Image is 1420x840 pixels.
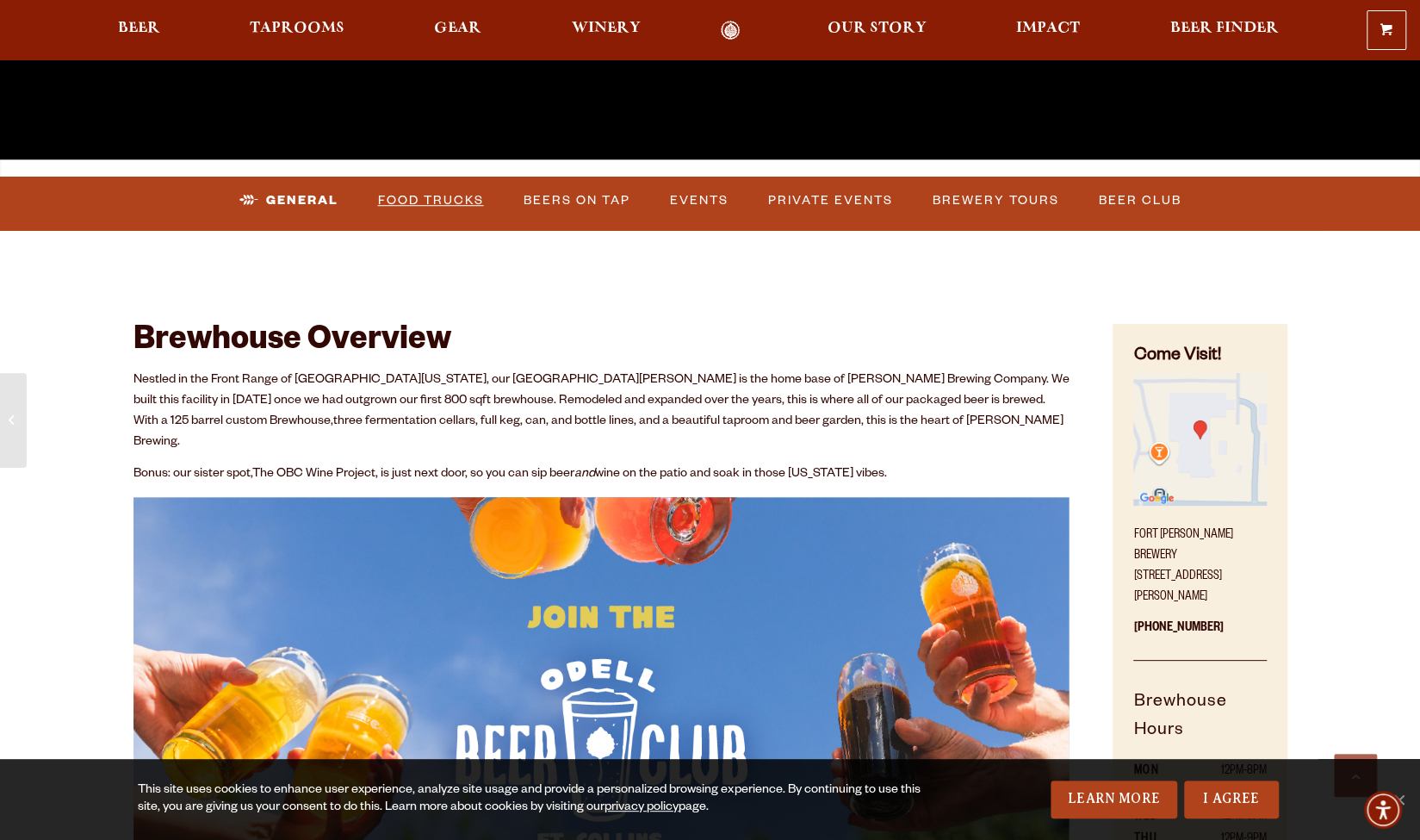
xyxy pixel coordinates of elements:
[1169,22,1278,35] span: Beer Finder
[1005,21,1091,40] a: Impact
[1133,373,1266,506] img: Small thumbnail of location on map
[1184,781,1279,818] a: I Agree
[1133,515,1266,608] p: Fort [PERSON_NAME] Brewery [STREET_ADDRESS][PERSON_NAME]
[1133,689,1266,761] h5: Brewhouse Hours
[605,801,679,815] a: privacy policy
[1133,608,1266,661] p: [PHONE_NUMBER]
[574,468,595,482] em: and
[138,782,938,817] div: This site uses cookies to enhance user experience, analyze site usage and provide a personalized ...
[1364,791,1402,829] div: Accessibility Menu
[1133,345,1266,370] h4: Come Visit!
[434,22,481,35] span: Gear
[1158,21,1289,40] a: Beer Finder
[1016,22,1080,35] span: Impact
[371,181,491,221] a: Food Trucks
[250,22,344,35] span: Taprooms
[572,22,641,35] span: Winery
[816,21,938,40] a: Our Story
[561,21,652,40] a: Winery
[761,181,900,221] a: Private Events
[118,22,160,35] span: Beer
[1334,754,1377,797] a: Scroll to top
[252,468,375,482] a: The OBC Wine Project
[1051,781,1177,818] a: Learn More
[663,181,735,221] a: Events
[133,415,1063,450] span: three fermentation cellars, full keg, can, and bottle lines, and a beautiful taproom and beer gar...
[233,181,345,221] a: General
[239,21,356,40] a: Taprooms
[133,324,1070,362] h2: Brewhouse Overview
[133,464,1070,485] p: Bonus: our sister spot, , is just next door, so you can sip beer wine on the patio and soak in th...
[1133,497,1266,511] a: Find on Google Maps (opens in a new window)
[107,21,171,40] a: Beer
[926,181,1066,221] a: Brewery Tours
[133,370,1070,453] p: Nestled in the Front Range of [GEOGRAPHIC_DATA][US_STATE], our [GEOGRAPHIC_DATA][PERSON_NAME] is ...
[517,181,637,221] a: Beers on Tap
[423,21,493,40] a: Gear
[828,22,927,35] span: Our Story
[698,21,763,40] a: Odell Home
[1092,181,1188,221] a: Beer Club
